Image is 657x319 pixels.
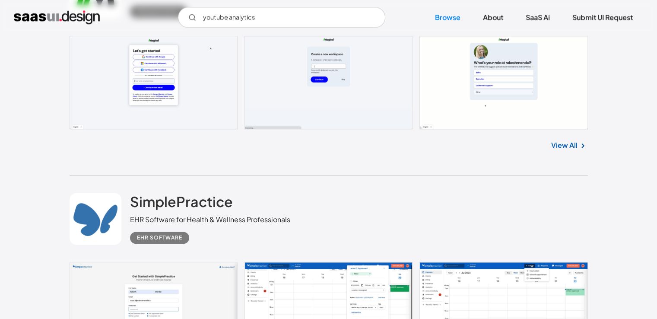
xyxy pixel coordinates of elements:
[130,214,290,225] div: EHR Software for Health & Wellness Professionals
[551,140,578,150] a: View All
[130,193,233,214] a: SimplePractice
[515,8,560,27] a: SaaS Ai
[130,193,233,210] h2: SimplePractice
[473,8,514,27] a: About
[178,7,385,28] input: Search UI designs you're looking for...
[562,8,643,27] a: Submit UI Request
[14,10,100,24] a: home
[178,7,385,28] form: Email Form
[425,8,471,27] a: Browse
[137,233,182,243] div: EHR Software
